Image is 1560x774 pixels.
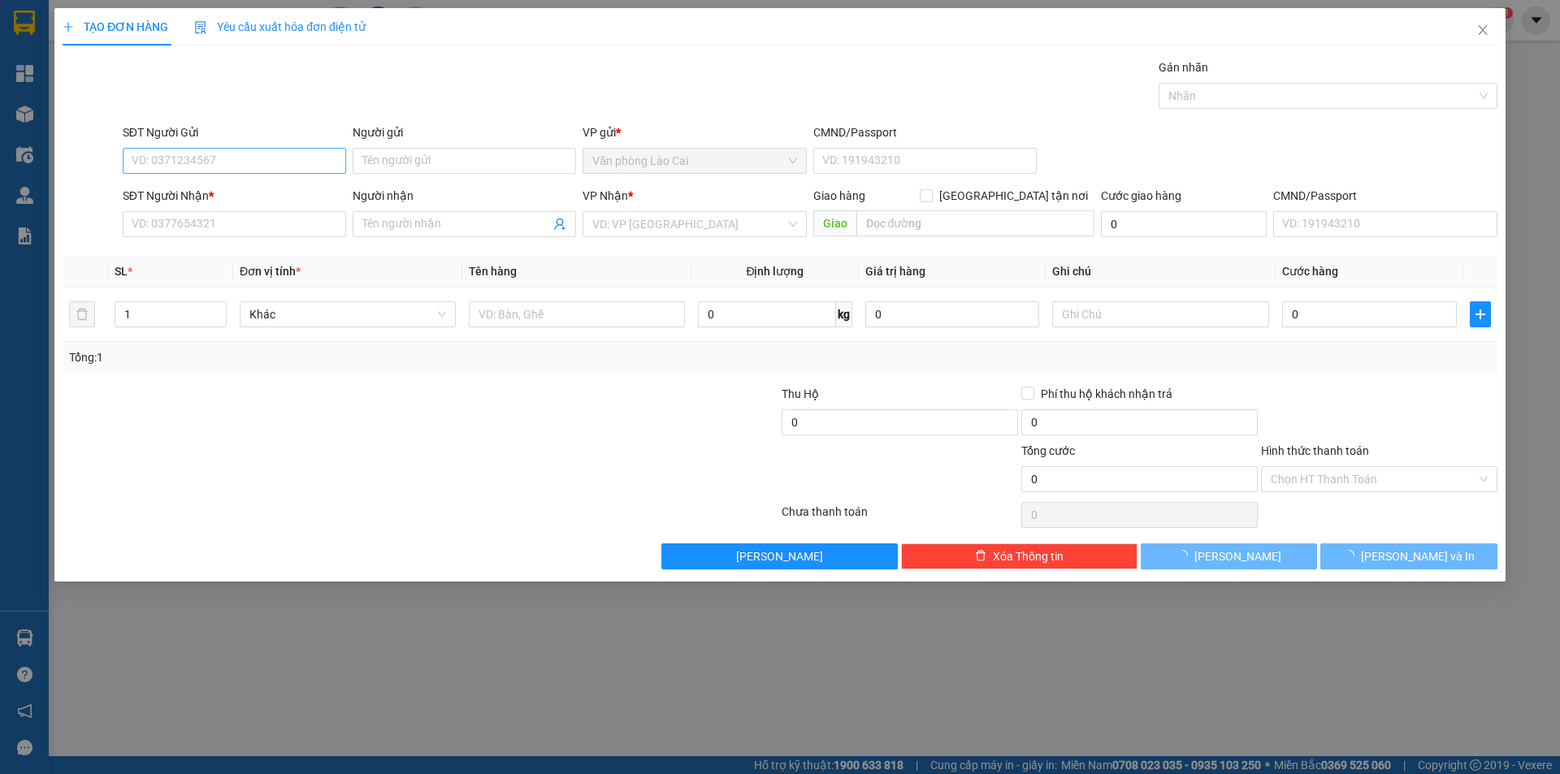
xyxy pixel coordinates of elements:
[1282,265,1338,278] span: Cước hàng
[69,301,95,327] button: delete
[1141,543,1317,569] button: [PERSON_NAME]
[353,187,576,205] div: Người nhận
[115,265,128,278] span: SL
[583,123,807,141] div: VP gửi
[813,189,865,202] span: Giao hàng
[353,123,576,141] div: Người gửi
[747,265,804,278] span: Định lượng
[836,301,852,327] span: kg
[469,301,685,327] input: VD: Bàn, Ghế
[1273,187,1497,205] div: CMND/Passport
[194,21,207,34] img: icon
[1471,308,1490,321] span: plus
[249,302,446,326] span: Khác
[1177,550,1195,561] span: loading
[933,187,1094,205] span: [GEOGRAPHIC_DATA] tận nơi
[813,123,1037,141] div: CMND/Passport
[1034,385,1179,403] span: Phí thu hộ khách nhận trả
[194,20,366,33] span: Yêu cầu xuất hóa đơn điện tử
[782,387,819,400] span: Thu Hộ
[780,503,1020,531] div: Chưa thanh toán
[902,543,1138,569] button: deleteXóa Thông tin
[240,265,301,278] span: Đơn vị tính
[469,265,517,278] span: Tên hàng
[1053,301,1269,327] input: Ghi Chú
[1460,8,1506,54] button: Close
[1361,547,1475,565] span: [PERSON_NAME] và In
[1476,24,1489,37] span: close
[554,218,567,231] span: user-add
[1261,444,1369,457] label: Hình thức thanh toán
[123,123,346,141] div: SĐT Người Gửi
[63,20,168,33] span: TẠO ĐƠN HÀNG
[813,210,856,236] span: Giao
[856,210,1094,236] input: Dọc đường
[1470,301,1491,327] button: plus
[1101,189,1181,202] label: Cước giao hàng
[865,265,925,278] span: Giá trị hàng
[69,348,602,366] div: Tổng: 1
[1321,543,1497,569] button: [PERSON_NAME] và In
[975,550,986,563] span: delete
[1159,61,1208,74] label: Gán nhãn
[1021,444,1075,457] span: Tổng cước
[993,547,1064,565] span: Xóa Thông tin
[583,189,629,202] span: VP Nhận
[1195,547,1282,565] span: [PERSON_NAME]
[63,21,74,32] span: plus
[1343,550,1361,561] span: loading
[123,187,346,205] div: SĐT Người Nhận
[593,149,797,173] span: Văn phòng Lào Cai
[1101,211,1267,237] input: Cước giao hàng
[737,547,824,565] span: [PERSON_NAME]
[865,301,1040,327] input: 0
[662,543,899,569] button: [PERSON_NAME]
[1046,256,1276,288] th: Ghi chú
